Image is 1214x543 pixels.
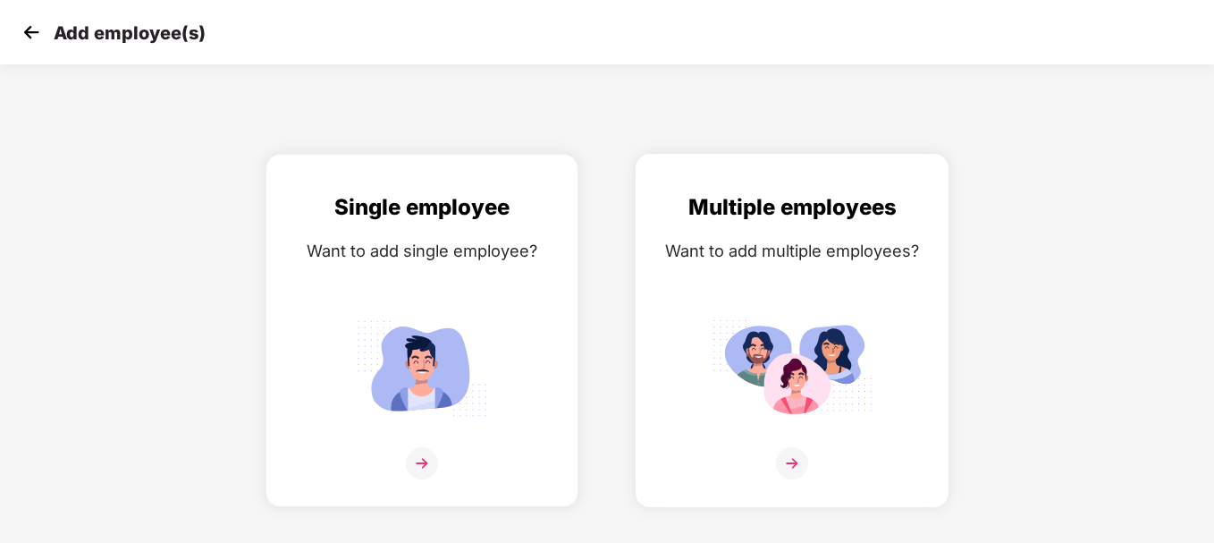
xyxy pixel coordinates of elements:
[654,238,930,264] div: Want to add multiple employees?
[341,312,502,424] img: svg+xml;base64,PHN2ZyB4bWxucz0iaHR0cDovL3d3dy53My5vcmcvMjAwMC9zdmciIGlkPSJTaW5nbGVfZW1wbG95ZWUiIH...
[776,447,808,479] img: svg+xml;base64,PHN2ZyB4bWxucz0iaHR0cDovL3d3dy53My5vcmcvMjAwMC9zdmciIHdpZHRoPSIzNiIgaGVpZ2h0PSIzNi...
[406,447,438,479] img: svg+xml;base64,PHN2ZyB4bWxucz0iaHR0cDovL3d3dy53My5vcmcvMjAwMC9zdmciIHdpZHRoPSIzNiIgaGVpZ2h0PSIzNi...
[54,22,206,44] p: Add employee(s)
[712,312,873,424] img: svg+xml;base64,PHN2ZyB4bWxucz0iaHR0cDovL3d3dy53My5vcmcvMjAwMC9zdmciIGlkPSJNdWx0aXBsZV9lbXBsb3llZS...
[284,238,560,264] div: Want to add single employee?
[654,191,930,225] div: Multiple employees
[284,191,560,225] div: Single employee
[18,19,45,46] img: svg+xml;base64,PHN2ZyB4bWxucz0iaHR0cDovL3d3dy53My5vcmcvMjAwMC9zdmciIHdpZHRoPSIzMCIgaGVpZ2h0PSIzMC...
